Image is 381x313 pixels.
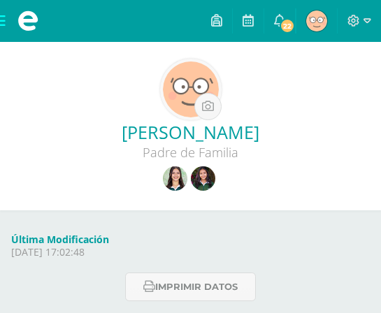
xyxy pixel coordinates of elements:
[125,272,256,301] button: Imprimir datos
[11,144,370,161] div: Padre de Familia
[11,233,370,246] h4: Última Modificación
[11,120,370,144] a: [PERSON_NAME]
[11,246,370,259] p: [DATE] 17:02:48
[163,61,219,117] img: b4b1daa6bfa1abd883d796dd1434ca71.png
[280,18,295,34] span: 22
[306,10,327,31] img: 659e2ed22ed60f96813e7305302bf876.png
[191,166,215,191] img: 5db0dd9ef41140a94bf9f1e55aa556fa.png
[163,166,187,191] img: 8202dfc6149f3e1f5c3ca6da53661270.png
